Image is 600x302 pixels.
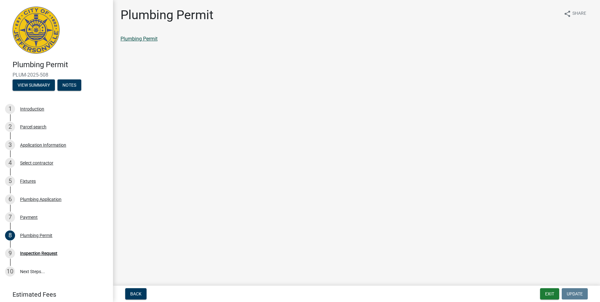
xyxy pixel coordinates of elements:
wm-modal-confirm: Notes [57,83,81,88]
div: Payment [20,215,38,219]
div: Inspection Request [20,251,57,256]
div: Introduction [20,107,44,111]
button: Back [125,288,147,299]
h4: Plumbing Permit [13,60,108,69]
span: PLUM-2025-508 [13,72,100,78]
div: 10 [5,267,15,277]
img: City of Jeffersonville, Indiana [13,7,60,54]
div: 9 [5,248,15,258]
div: Parcel search [20,125,46,129]
div: 1 [5,104,15,114]
button: shareShare [559,8,591,20]
button: Notes [57,79,81,91]
div: 7 [5,212,15,222]
wm-modal-confirm: Summary [13,83,55,88]
div: 6 [5,194,15,204]
div: 3 [5,140,15,150]
span: Back [130,291,142,296]
div: 2 [5,122,15,132]
div: 8 [5,230,15,240]
div: 4 [5,158,15,168]
i: share [564,10,571,18]
div: Select contractor [20,161,53,165]
div: Plumbing Permit [20,233,52,238]
div: Plumbing Application [20,197,62,202]
span: Update [567,291,583,296]
div: Fixtures [20,179,36,183]
button: View Summary [13,79,55,91]
a: Plumbing Permit [121,36,158,42]
div: 5 [5,176,15,186]
a: Estimated Fees [5,288,103,301]
button: Exit [540,288,559,299]
button: Update [562,288,588,299]
span: Share [572,10,586,18]
h1: Plumbing Permit [121,8,213,23]
div: Application Information [20,143,66,147]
